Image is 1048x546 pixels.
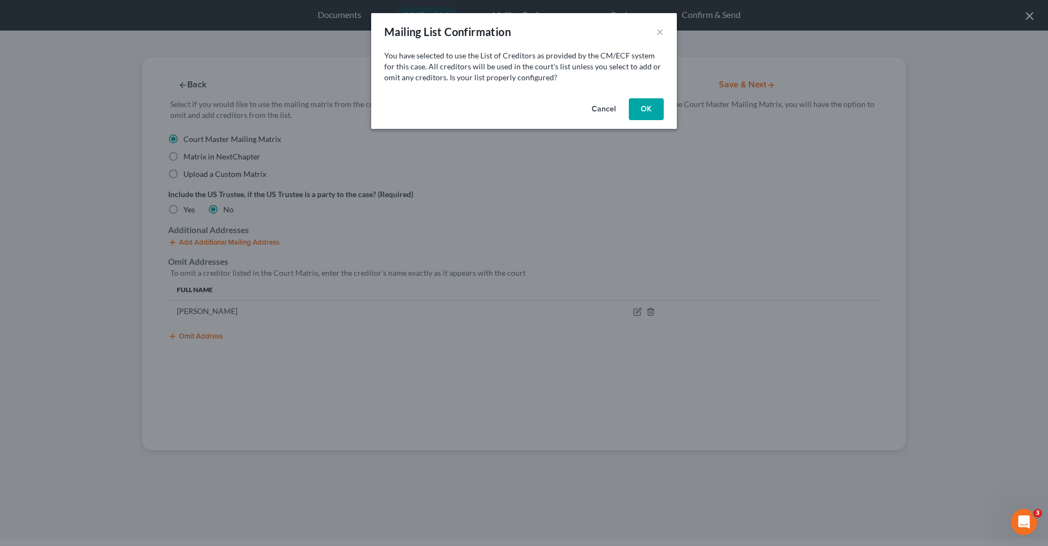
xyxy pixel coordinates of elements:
p: You have selected to use the List of Creditors as provided by the CM/ECF system for this case. Al... [384,50,664,83]
button: OK [629,98,664,120]
iframe: Intercom live chat [1011,509,1037,535]
button: × [656,25,664,38]
div: Mailing List Confirmation [384,24,511,39]
button: Cancel [583,98,624,120]
span: 3 [1033,509,1042,518]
